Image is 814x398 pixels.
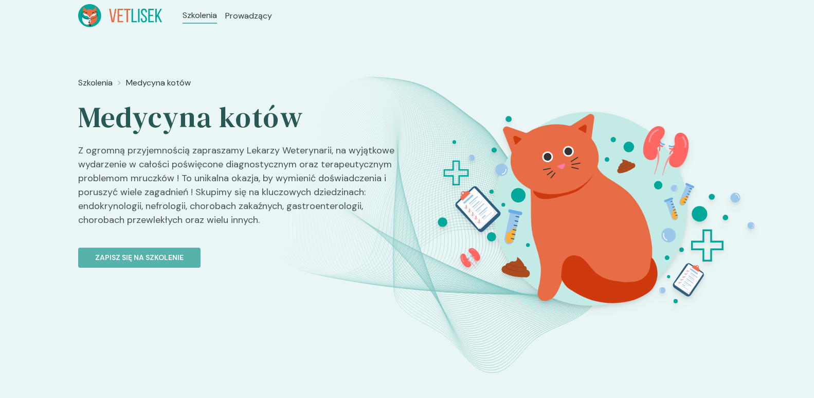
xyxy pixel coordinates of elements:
a: Szkolenia [78,77,113,89]
img: aHfQYkMqNJQqH-e6_MedKot_BT.svg [406,73,771,347]
h2: Medycyna kotów [78,99,399,135]
a: Prowadzący [225,10,272,22]
button: Zapisz się na szkolenie [78,248,201,268]
a: Szkolenia [183,9,217,22]
a: Medycyna kotów [126,77,191,89]
p: Z ogromną przyjemnością zapraszamy Lekarzy Weterynarii, na wyjątkowe wydarzenie w całości poświęc... [78,144,399,235]
p: Zapisz się na szkolenie [95,252,184,263]
a: Zapisz się na szkolenie [78,235,399,268]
